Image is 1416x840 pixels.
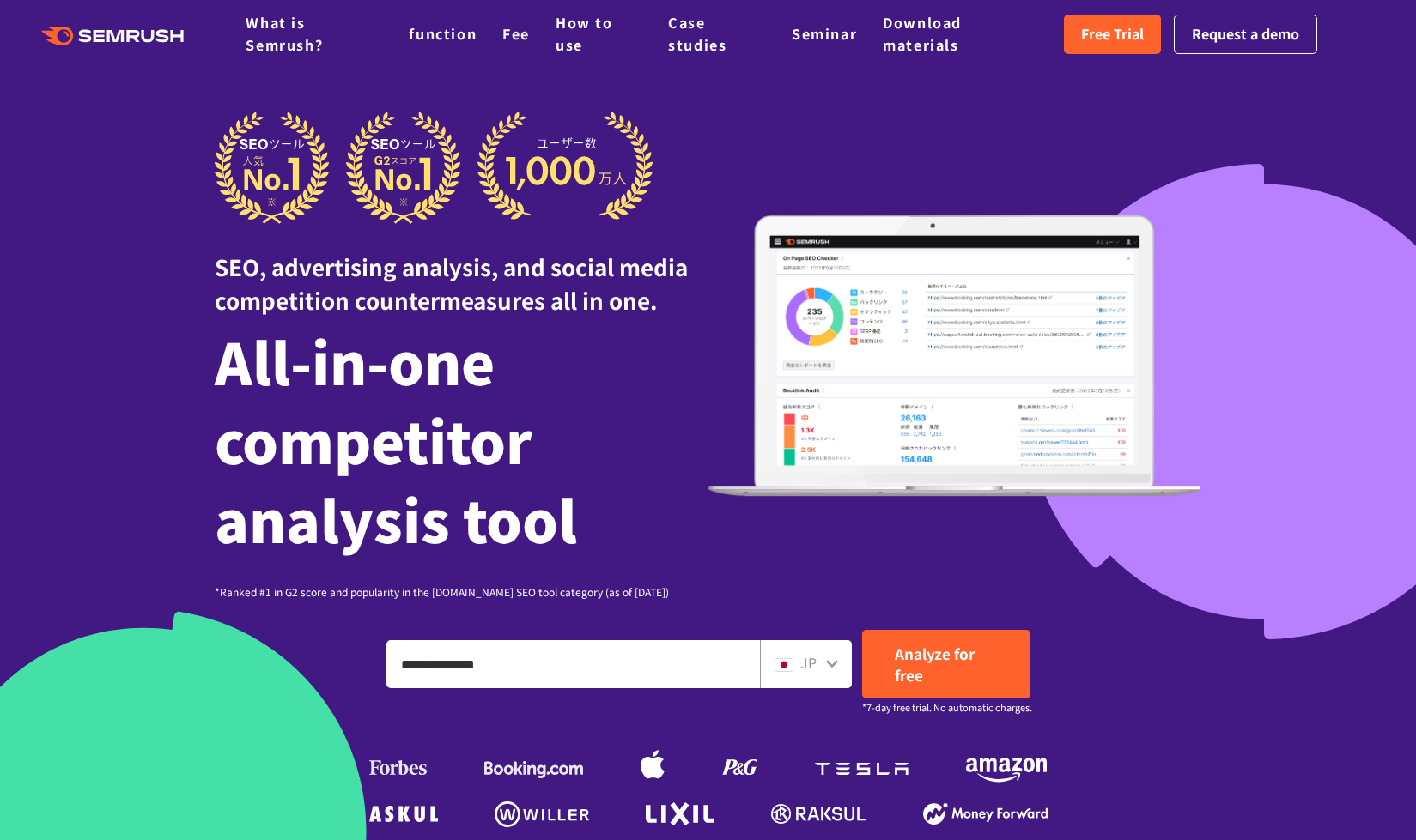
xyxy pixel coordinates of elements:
a: Fee [502,23,530,44]
font: competitor analysis tool [215,398,577,559]
font: Free Trial [1081,23,1144,44]
a: Free Trial [1064,15,1161,54]
font: SEO, advertising analysis, and social media competition countermeasures all in one. [215,251,688,316]
a: Request a demo [1174,15,1317,54]
input: Enter a domain, keyword or URL [387,641,759,687]
font: Request a demo [1192,23,1299,44]
a: Analyze for free [862,630,1030,698]
font: JP [800,652,817,673]
a: function [409,23,477,44]
a: Case studies [668,12,726,55]
font: *7-day free trial. No automatic charges. [862,700,1032,714]
font: Analyze for free [895,643,975,686]
a: Seminar [792,23,857,44]
font: All-in-one [215,319,495,402]
a: Download materials [883,12,962,55]
font: *Ranked #1 in G2 score and popularity in the [DOMAIN_NAME] SEO tool category (as of [DATE]) [215,584,669,599]
a: How to use [556,12,613,55]
a: What is Semrush? [246,12,323,55]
